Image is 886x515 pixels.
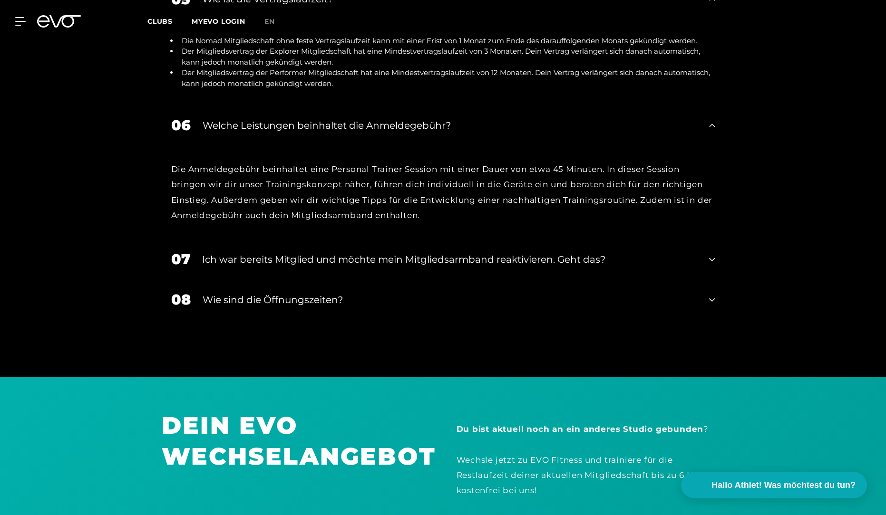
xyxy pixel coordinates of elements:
strong: Du bist aktuell noch an ein anderes Studio gebunden [457,424,704,434]
li: Der Mitgliedsvertrag der Performer Mitgliedschaft hat eine Mindestvertragslaufzeit von 12 Monaten... [178,67,715,89]
span: en [264,17,275,26]
div: Die Anmeldegebühr beinhaltet eine Personal Trainer Session mit einer Dauer von etwa 45 Minuten. I... [171,162,715,223]
a: MYEVO LOGIN [192,17,245,26]
h1: DEIN EVO WECHSELANGEBOT [162,410,430,472]
div: 08 [171,289,191,310]
div: ? Wechsle jetzt zu EVO Fitness und trainiere für die Restlaufzeit deiner aktuellen Mitgliedschaft... [457,421,725,498]
div: 06 [171,114,191,136]
button: Hallo Athlet! Was möchtest du tun? [681,472,867,498]
a: en [264,16,286,27]
div: Ich war bereits Mitglied und möchte mein Mitgliedsarmband reaktivieren. Geht das? [202,252,698,267]
span: Hallo Athlet! Was möchtest du tun? [711,479,856,492]
div: Welche Leistungen beinhaltet die Anmeldegebühr? [203,118,698,133]
div: Wie sind die Öffnungszeiten? [203,293,698,307]
a: Clubs [147,17,192,26]
span: Clubs [147,17,173,26]
div: 07 [171,248,190,270]
li: Der Mitgliedsvertrag der Explorer Mitgliedschaft hat eine Mindestvertragslaufzeit von 3 Monaten. ... [178,46,715,67]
